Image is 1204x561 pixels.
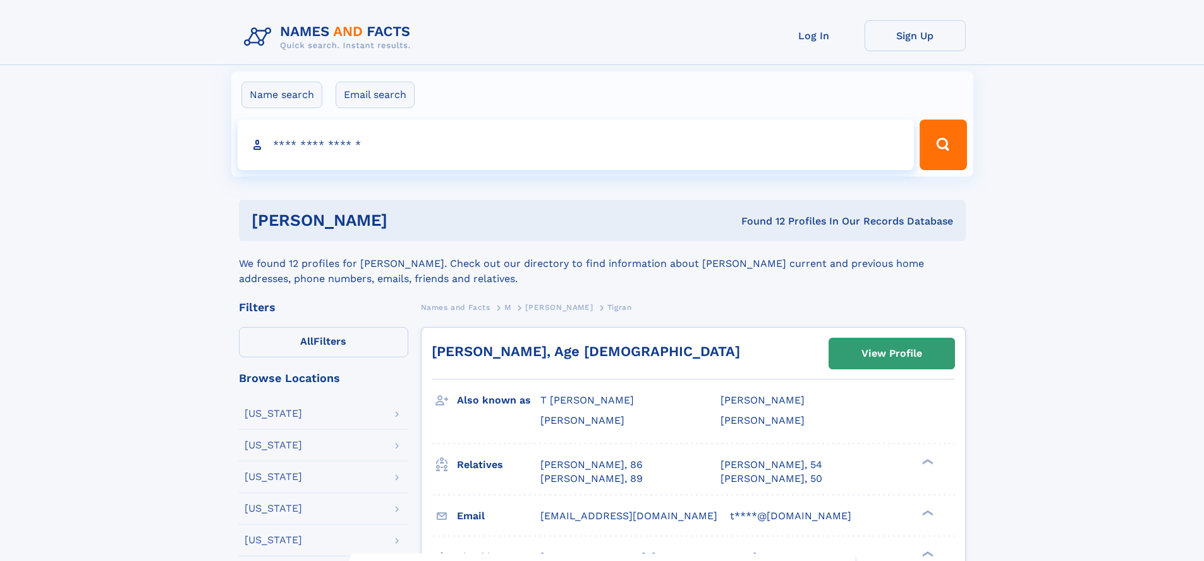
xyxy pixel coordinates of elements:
[241,82,322,108] label: Name search
[457,390,540,411] h3: Also known as
[721,458,822,472] a: [PERSON_NAME], 54
[721,394,805,406] span: [PERSON_NAME]
[245,409,302,419] div: [US_STATE]
[721,414,805,426] span: [PERSON_NAME]
[457,505,540,527] h3: Email
[919,550,934,558] div: ❯
[829,338,954,369] a: View Profile
[540,394,634,406] span: T [PERSON_NAME]
[457,454,540,476] h3: Relatives
[525,299,593,315] a: [PERSON_NAME]
[865,20,966,51] a: Sign Up
[239,302,408,313] div: Filters
[252,213,564,228] h1: [PERSON_NAME]
[721,472,822,486] a: [PERSON_NAME], 50
[239,327,408,357] label: Filters
[861,339,922,368] div: View Profile
[239,373,408,384] div: Browse Locations
[421,299,490,315] a: Names and Facts
[238,120,915,170] input: search input
[540,510,717,522] span: [EMAIL_ADDRESS][DOMAIN_NAME]
[239,241,966,287] div: We found 12 profiles for [PERSON_NAME]. Check out our directory to find information about [PERSON...
[607,303,632,312] span: Tigran
[920,120,966,170] button: Search Button
[525,303,593,312] span: [PERSON_NAME]
[504,303,511,312] span: M
[245,472,302,482] div: [US_STATE]
[245,535,302,545] div: [US_STATE]
[763,20,865,51] a: Log In
[919,457,934,465] div: ❯
[239,20,421,54] img: Logo Names and Facts
[245,440,302,450] div: [US_STATE]
[504,299,511,315] a: M
[540,472,643,486] a: [PERSON_NAME], 89
[300,335,313,347] span: All
[564,214,953,228] div: Found 12 Profiles In Our Records Database
[540,414,624,426] span: [PERSON_NAME]
[245,503,302,514] div: [US_STATE]
[919,509,934,517] div: ❯
[432,343,740,359] a: [PERSON_NAME], Age [DEMOGRAPHIC_DATA]
[540,458,643,472] a: [PERSON_NAME], 86
[336,82,415,108] label: Email search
